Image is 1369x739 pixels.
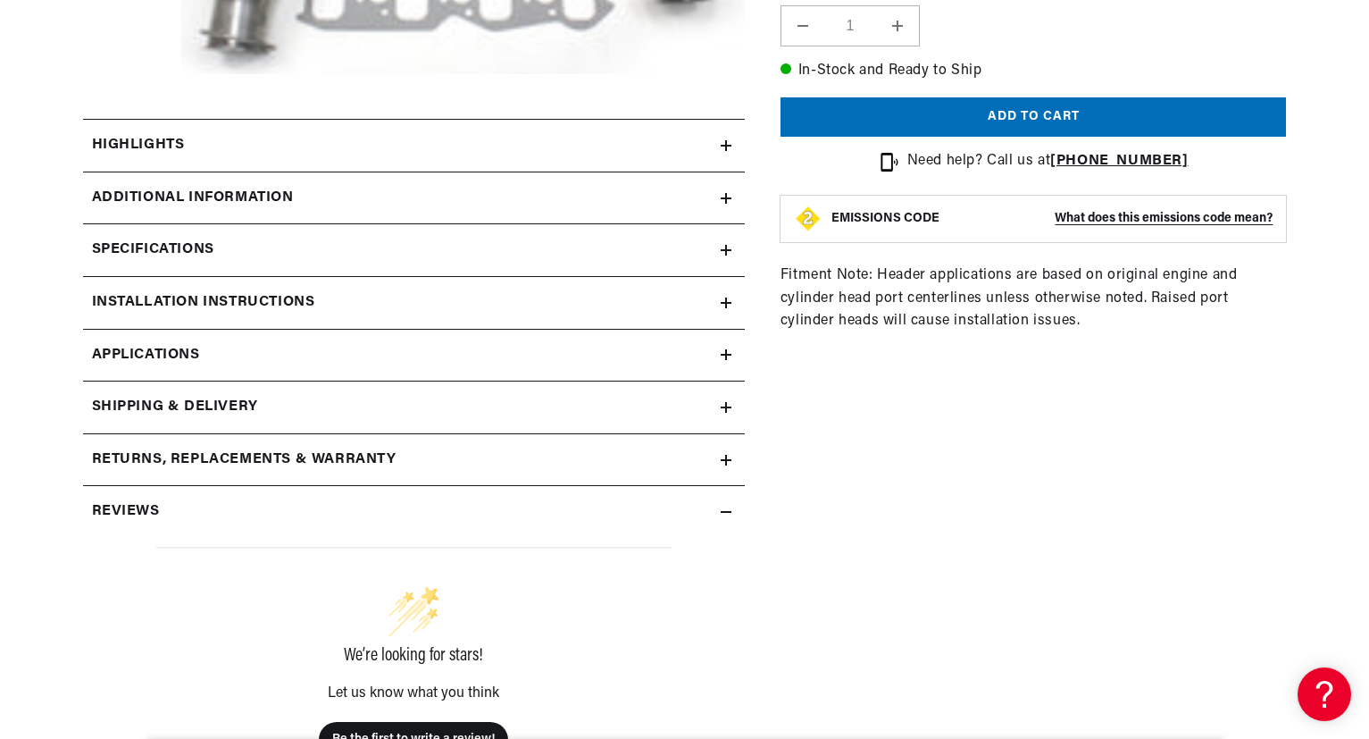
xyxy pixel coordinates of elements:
[780,97,1287,137] button: Add to cart
[83,486,745,538] summary: Reviews
[83,382,745,433] summary: Shipping & Delivery
[1055,212,1273,225] strong: What does this emissions code mean?
[83,224,745,276] summary: Specifications
[83,277,745,329] summary: Installation instructions
[156,647,672,665] div: We’re looking for stars!
[780,60,1287,83] p: In-Stock and Ready to Ship
[92,500,160,524] h2: Reviews
[83,330,745,382] a: Applications
[92,449,397,472] h2: Returns, Replacements & Warranty
[92,344,200,367] span: Applications
[156,686,672,701] div: Let us know what you think
[92,239,214,262] h2: Specifications
[907,150,1189,173] p: Need help? Call us at
[831,212,939,225] strong: EMISSIONS CODE
[92,187,294,210] h2: Additional Information
[794,205,822,233] img: Emissions code
[831,211,1273,227] button: EMISSIONS CODEWhat does this emissions code mean?
[92,291,315,315] h2: Installation instructions
[92,396,258,419] h2: Shipping & Delivery
[1050,154,1188,168] a: [PHONE_NUMBER]
[83,434,745,486] summary: Returns, Replacements & Warranty
[83,120,745,172] summary: Highlights
[83,172,745,224] summary: Additional Information
[92,134,185,157] h2: Highlights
